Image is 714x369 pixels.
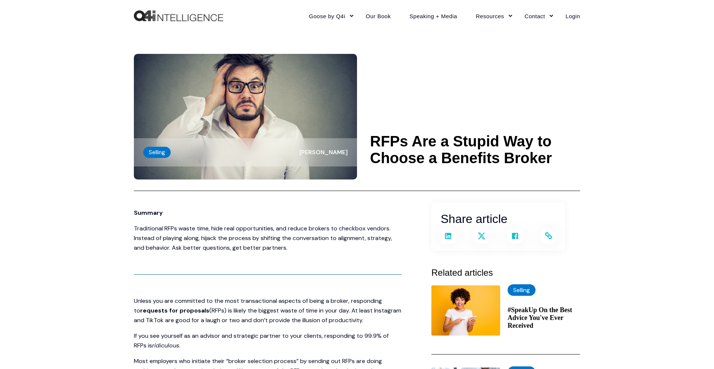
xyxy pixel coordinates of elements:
a: Copy and share the link [541,229,556,243]
span: Unless you are committed to the most transactional aspects of being a broker, responding to [134,297,382,314]
a: #SpeakUp On the Best Advice You've Ever Received [508,306,580,330]
h2: Share article [441,210,556,229]
a: Back to Home [134,10,223,22]
p: Traditional RFPs waste time, hide real opportunities, and reduce brokers to checkbox vendors. Ins... [134,224,402,253]
label: Selling [508,284,535,296]
label: Selling [143,147,171,158]
img: A worker who realizes they did something stupid [134,54,357,179]
h3: Related articles [431,266,580,280]
a: Share on X [474,229,489,243]
span: (RFPs) is likely the biggest waste of time in your day. At least Instagram and TikTok are good fo... [134,307,401,324]
span: If you see yourself as an advisor and strategic partner to your clients, responding to 99.9% of R... [134,332,389,349]
a: Share on LinkedIn [441,229,456,243]
img: Q4intelligence, LLC logo [134,10,223,22]
a: Share on Facebook [508,229,522,243]
span: . [179,342,180,349]
span: [PERSON_NAME] [299,148,348,156]
span: requests for proposals [140,307,209,314]
span: Summary [134,209,163,217]
span: ridiculous [152,342,179,349]
h1: RFPs Are a Stupid Way to Choose a Benefits Broker [370,133,580,166]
